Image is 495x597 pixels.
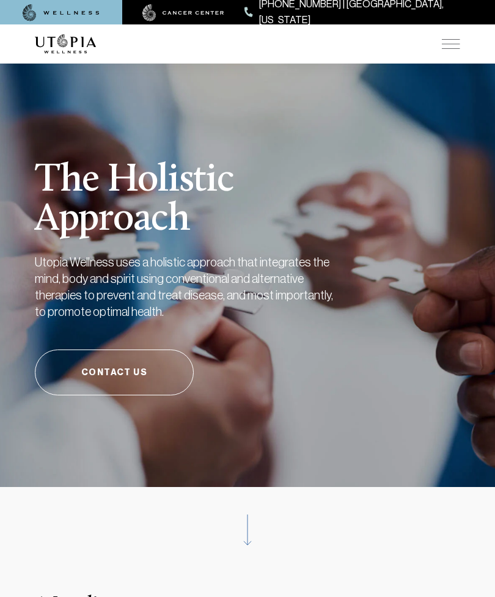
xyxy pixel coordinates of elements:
img: cancer center [142,4,224,21]
h2: Utopia Wellness uses a holistic approach that integrates the mind, body and spirit using conventi... [35,254,340,321]
a: Contact Us [35,350,194,395]
img: icon-hamburger [442,39,460,49]
img: logo [35,34,96,54]
img: wellness [23,4,100,21]
h1: The Holistic Approach [35,131,395,240]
